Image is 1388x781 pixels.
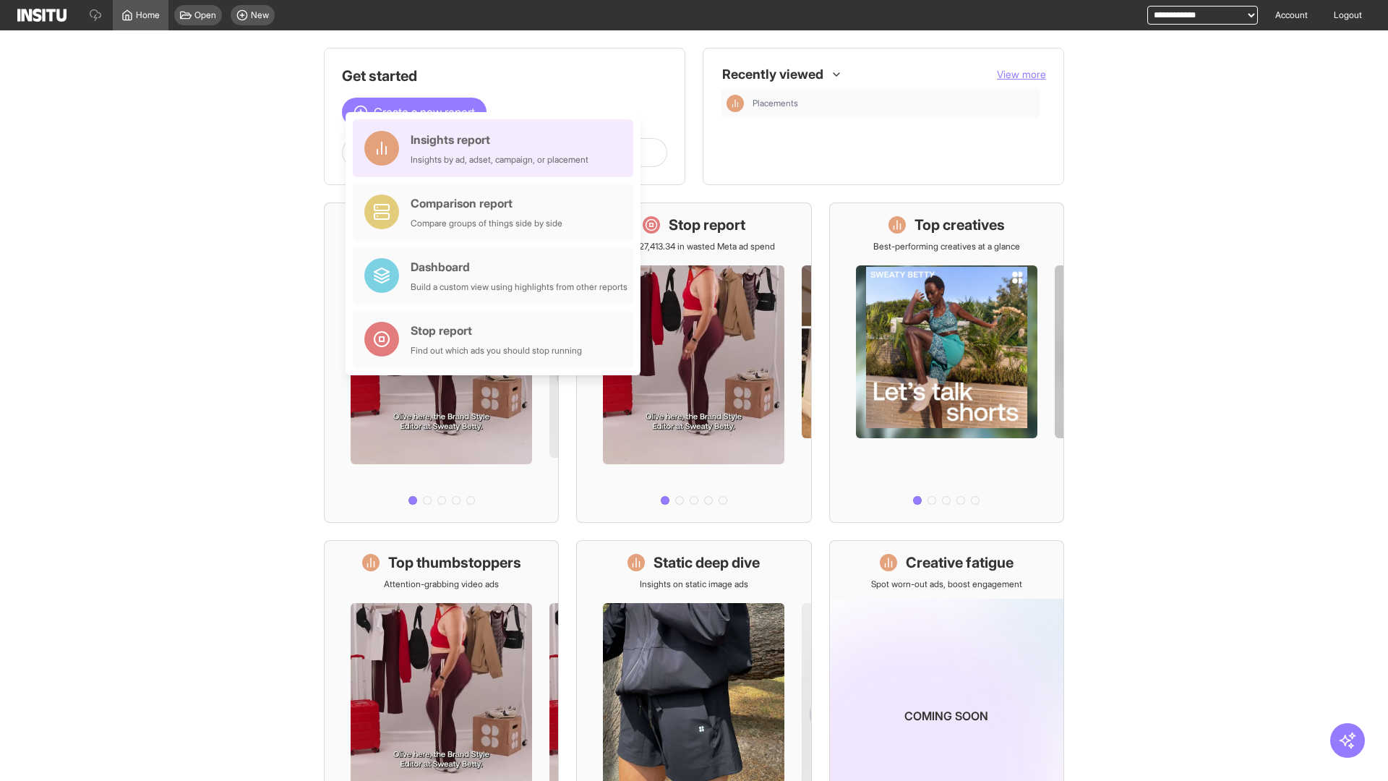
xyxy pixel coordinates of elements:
a: Stop reportSave £27,413.34 in wasted Meta ad spend [576,202,811,523]
h1: Top thumbstoppers [388,552,521,573]
p: Save £27,413.34 in wasted Meta ad spend [613,241,775,252]
h1: Get started [342,66,667,86]
span: Placements [753,98,1034,109]
button: View more [997,67,1046,82]
h1: Stop report [669,215,745,235]
p: Attention-grabbing video ads [384,579,499,590]
div: Comparison report [411,195,562,212]
span: Open [194,9,216,21]
div: Build a custom view using highlights from other reports [411,281,627,293]
a: Top creativesBest-performing creatives at a glance [829,202,1064,523]
img: Logo [17,9,67,22]
div: Find out which ads you should stop running [411,345,582,357]
h1: Top creatives [914,215,1005,235]
div: Stop report [411,322,582,339]
div: Insights report [411,131,588,148]
p: Best-performing creatives at a glance [873,241,1020,252]
div: Compare groups of things side by side [411,218,562,229]
div: Insights by ad, adset, campaign, or placement [411,154,588,166]
button: Create a new report [342,98,487,127]
span: Home [136,9,160,21]
div: Insights [727,95,744,112]
span: Create a new report [374,103,475,121]
a: What's live nowSee all active ads instantly [324,202,559,523]
span: View more [997,68,1046,80]
h1: Static deep dive [654,552,760,573]
p: Insights on static image ads [640,579,748,590]
div: Dashboard [411,258,627,276]
span: New [251,9,269,21]
span: Placements [753,98,798,109]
